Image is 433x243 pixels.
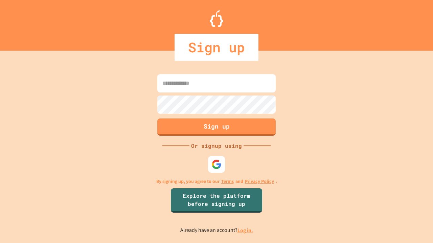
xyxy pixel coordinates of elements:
[171,188,262,213] a: Explore the platform before signing up
[189,142,244,150] div: Or signup using
[211,159,222,169] img: google-icon.svg
[221,178,234,185] a: Terms
[210,10,223,27] img: Logo.svg
[180,226,253,235] p: Already have an account?
[405,216,426,236] iframe: chat widget
[377,187,426,215] iframe: chat widget
[175,34,258,61] div: Sign up
[245,178,274,185] a: Privacy Policy
[157,118,276,136] button: Sign up
[156,178,277,185] p: By signing up, you agree to our and .
[237,227,253,234] a: Log in.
